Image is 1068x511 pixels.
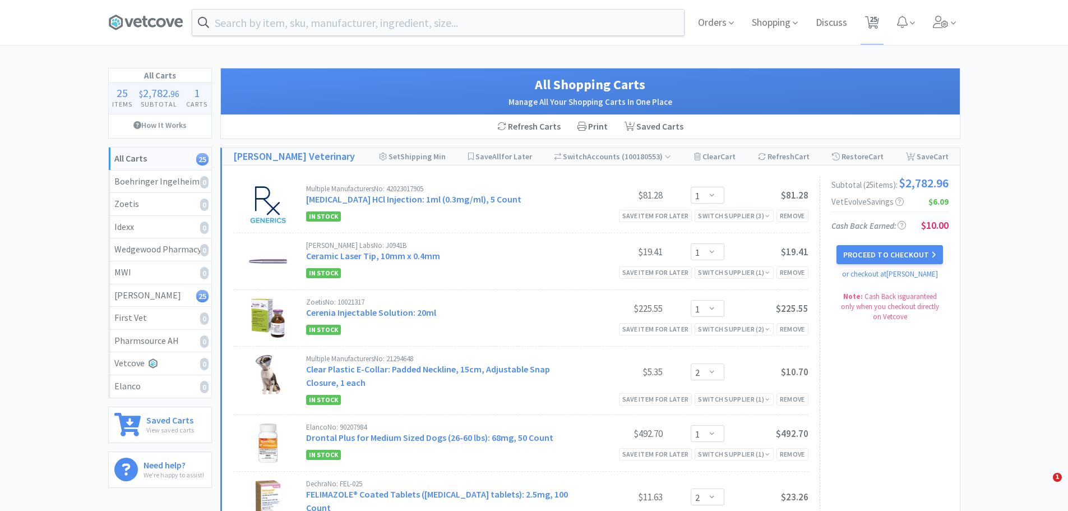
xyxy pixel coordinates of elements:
[620,151,671,162] span: ( 100180553 )
[781,491,808,503] span: $23.26
[200,312,209,325] i: 0
[109,148,211,171] a: All Carts25
[906,148,949,165] div: Save
[579,188,663,202] div: $81.28
[200,358,209,370] i: 0
[579,427,663,440] div: $492.70
[144,458,204,469] h6: Need help?
[114,311,206,325] div: First Vet
[232,74,949,95] h1: All Shopping Carts
[109,68,211,83] h1: All Carts
[200,222,209,234] i: 0
[109,284,211,307] a: [PERSON_NAME]25
[306,307,436,318] a: Cerenia Injectable Solution: 20ml
[114,220,206,234] div: Idexx
[109,307,211,330] a: First Vet0
[619,393,692,405] div: Save item for later
[698,267,770,278] div: Switch Supplier ( 1 )
[200,381,209,393] i: 0
[233,149,355,165] a: [PERSON_NAME] Veterinary
[776,302,808,315] span: $225.55
[921,219,949,232] span: $10.00
[200,244,209,256] i: 0
[306,423,579,431] div: Elanco No: 90207984
[114,288,206,303] div: [PERSON_NAME]
[832,148,884,165] div: Restore
[868,151,884,162] span: Cart
[781,366,808,378] span: $10.70
[136,99,183,109] h4: Subtotal
[306,242,579,249] div: [PERSON_NAME] Labs No: J0941B
[776,427,808,440] span: $492.70
[776,448,808,460] div: Remove
[200,335,209,348] i: 0
[489,115,569,139] div: Refresh Carts
[144,469,204,480] p: We're happy to assist!
[720,151,736,162] span: Cart
[136,88,183,99] div: .
[306,395,341,405] span: In Stock
[776,393,808,405] div: Remove
[306,325,341,335] span: In Stock
[306,298,579,306] div: Zoetis No: 10021317
[619,323,692,335] div: Save item for later
[248,423,288,463] img: 5fd2b1e9f368496f99ea506355492463_632585.jpeg
[781,246,808,258] span: $19.41
[306,355,579,362] div: Multiple Manufacturers No: 21294648
[698,394,770,404] div: Switch Supplier ( 1 )
[248,298,288,338] img: 55361e86bb714a02bb532598ccc01019_502556.jpeg
[306,250,440,261] a: Ceramic Laser Tip, 10mm x 0.4mm
[616,115,692,139] a: Saved Carts
[579,245,663,259] div: $19.41
[109,261,211,284] a: MWI0
[109,99,136,109] h4: Items
[200,267,209,279] i: 0
[306,363,550,388] a: Clear Plastic E-Collar: Padded Neckline, 15cm, Adjustable Snap Closure, 1 each
[841,292,939,321] span: Cash Back is guaranteed only when you checkout directly on Vetcove
[109,375,211,398] a: Elanco0
[109,238,211,261] a: Wedgewood Pharmacy0
[114,379,206,394] div: Elanco
[109,330,211,353] a: Pharmsource AH0
[248,242,288,281] img: cee7b72d2d504f2dbb2f38f78d7c6478_70739.jpeg
[554,148,672,165] div: Accounts
[146,413,194,425] h6: Saved Carts
[579,365,663,379] div: $5.35
[196,290,209,302] i: 25
[831,220,906,231] span: Cash Back Earned :
[109,114,211,136] a: How It Works
[698,210,770,221] div: Switch Supplier ( 3 )
[114,265,206,280] div: MWI
[619,266,692,278] div: Save item for later
[183,99,211,109] h4: Carts
[306,211,341,222] span: In Stock
[569,115,616,139] div: Print
[196,153,209,165] i: 25
[776,323,808,335] div: Remove
[776,266,808,278] div: Remove
[1053,473,1062,482] span: 1
[109,216,211,239] a: Idexx0
[861,19,884,29] a: 25
[694,148,736,165] div: Clear
[194,86,200,100] span: 1
[843,292,863,301] strong: Note:
[492,151,501,162] span: All
[139,88,143,99] span: $
[306,194,521,205] a: [MEDICAL_DATA] HCl Injection: 1ml (0.3mg/ml), 5 Count
[192,10,684,35] input: Search by item, sku, manufacturer, ingredient, size...
[117,86,128,100] span: 25
[831,177,949,189] div: Subtotal ( 25 item s ):
[899,177,949,189] span: $2,782.96
[108,407,212,443] a: Saved CartsView saved carts
[698,324,770,334] div: Switch Supplier ( 2 )
[114,356,206,371] div: Vetcove
[619,448,692,460] div: Save item for later
[306,450,341,460] span: In Stock
[794,151,810,162] span: Cart
[200,199,209,211] i: 0
[563,151,587,162] span: Switch
[143,86,168,100] span: 2,782
[306,480,579,487] div: Dechra No: FEL-025
[114,153,147,164] strong: All Carts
